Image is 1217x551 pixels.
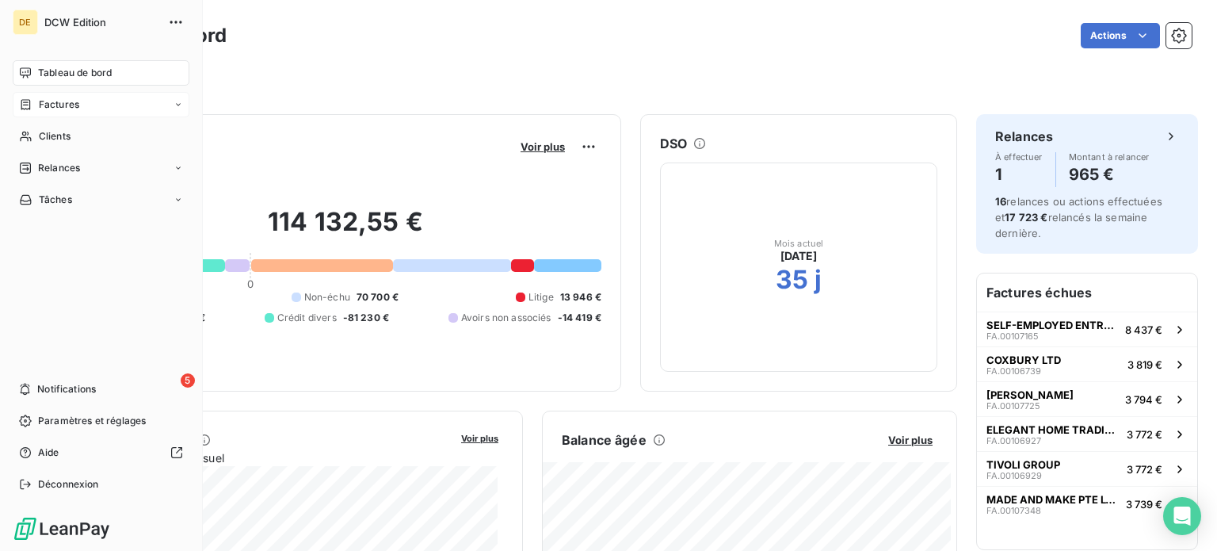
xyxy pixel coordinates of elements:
button: Voir plus [516,140,570,154]
button: Actions [1081,23,1160,48]
span: FA.00107725 [986,401,1040,411]
span: Non-échu [304,290,350,304]
h6: Balance âgée [562,430,647,450]
button: SELF-EMPLOYED ENTREPRENEUR VAGANOVA [PERSON_NAME]FA.001071658 437 € [977,312,1197,346]
span: relances ou actions effectuées et relancés la semaine dernière. [995,195,1162,239]
span: Mois actuel [774,239,824,248]
h2: 114 132,55 € [90,206,601,254]
span: FA.00106739 [986,366,1041,376]
span: 5 [181,373,195,388]
img: Logo LeanPay [13,516,111,541]
span: Relances [38,161,80,175]
span: Voir plus [521,140,565,153]
span: FA.00107348 [986,506,1041,515]
span: 13 946 € [560,290,601,304]
span: SELF-EMPLOYED ENTREPRENEUR VAGANOVA [PERSON_NAME] [986,319,1119,331]
span: À effectuer [995,152,1043,162]
h6: DSO [660,134,687,153]
h4: 1 [995,162,1043,187]
span: Montant à relancer [1069,152,1150,162]
button: [PERSON_NAME]FA.001077253 794 € [977,381,1197,416]
span: [PERSON_NAME] [986,388,1074,401]
span: -14 419 € [558,311,601,325]
span: 0 [247,277,254,290]
span: Aide [38,446,59,460]
button: MADE AND MAKE PTE LTD.FA.001073483 739 € [977,486,1197,521]
span: Déconnexion [38,477,99,492]
span: FA.00107165 [986,331,1039,341]
span: Paramètres et réglages [38,414,146,428]
span: Chiffre d'affaires mensuel [90,450,450,466]
span: Litige [528,290,554,304]
h6: Factures échues [977,274,1197,312]
span: -81 230 € [343,311,389,325]
span: Tableau de bord [38,66,112,80]
span: Voir plus [461,433,498,444]
div: DE [13,10,38,35]
span: 3 819 € [1127,358,1162,371]
h2: j [815,264,822,296]
div: Open Intercom Messenger [1163,497,1201,535]
span: Factures [39,98,79,112]
span: Voir plus [888,434,933,446]
button: ELEGANT HOME TRADING – ALBONIAN TRADING COMPANYFA.001069273 772 € [977,416,1197,451]
span: 16 [995,195,1006,208]
span: Crédit divers [277,311,337,325]
span: FA.00106927 [986,436,1041,446]
span: MADE AND MAKE PTE LTD. [986,493,1120,506]
span: Avoirs non associés [461,311,551,325]
h4: 965 € [1069,162,1150,187]
span: 8 437 € [1125,323,1162,336]
button: Voir plus [456,430,503,445]
a: Aide [13,440,189,465]
span: Notifications [37,382,96,396]
span: TIVOLI GROUP [986,458,1060,471]
span: Clients [39,129,71,143]
h2: 35 [776,264,808,296]
span: 3 772 € [1127,463,1162,476]
button: COXBURY LTDFA.001067393 819 € [977,346,1197,381]
span: DCW Edition [44,16,158,29]
span: COXBURY LTD [986,354,1061,366]
span: 17 723 € [1005,211,1047,224]
span: ELEGANT HOME TRADING – ALBONIAN TRADING COMPANY [986,423,1120,436]
span: FA.00106929 [986,471,1042,480]
h6: Relances [995,127,1053,146]
button: Voir plus [883,433,937,447]
span: 70 700 € [357,290,399,304]
span: 3 739 € [1126,498,1162,511]
span: Tâches [39,193,72,207]
span: [DATE] [780,248,818,264]
span: 3 772 € [1127,428,1162,441]
span: 3 794 € [1125,393,1162,406]
button: TIVOLI GROUPFA.001069293 772 € [977,451,1197,486]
